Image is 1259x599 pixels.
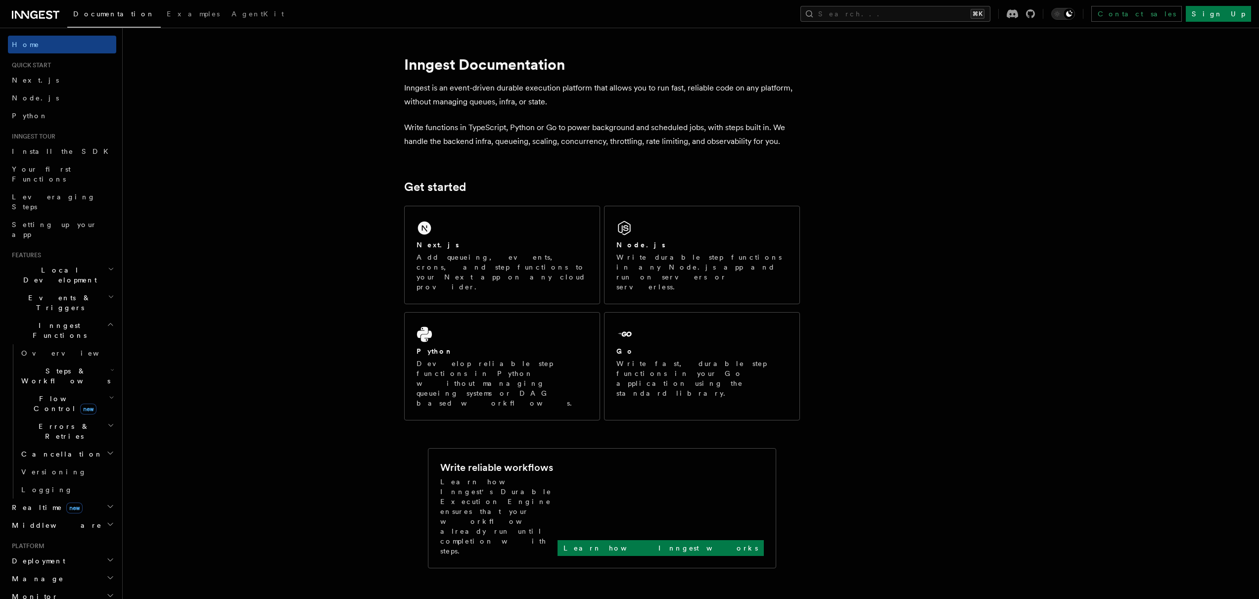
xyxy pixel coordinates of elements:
[404,180,466,194] a: Get started
[21,349,123,357] span: Overview
[12,147,114,155] span: Install the SDK
[17,394,109,414] span: Flow Control
[167,10,220,18] span: Examples
[12,40,40,49] span: Home
[17,445,116,463] button: Cancellation
[8,216,116,243] a: Setting up your app
[17,481,116,499] a: Logging
[226,3,290,27] a: AgentKit
[12,76,59,84] span: Next.js
[17,449,103,459] span: Cancellation
[17,417,116,445] button: Errors & Retries
[67,3,161,28] a: Documentation
[563,543,758,553] p: Learn how Inngest works
[66,503,83,513] span: new
[558,540,764,556] a: Learn how Inngest works
[8,265,108,285] span: Local Development
[12,221,97,238] span: Setting up your app
[8,61,51,69] span: Quick start
[8,293,108,313] span: Events & Triggers
[17,390,116,417] button: Flow Controlnew
[8,188,116,216] a: Leveraging Steps
[8,107,116,125] a: Python
[8,499,116,516] button: Realtimenew
[17,362,116,390] button: Steps & Workflows
[616,252,788,292] p: Write durable step functions in any Node.js app and run on servers or serverless.
[8,71,116,89] a: Next.js
[8,542,45,550] span: Platform
[417,346,453,356] h2: Python
[17,366,110,386] span: Steps & Workflows
[8,516,116,534] button: Middleware
[80,404,96,415] span: new
[404,55,800,73] h1: Inngest Documentation
[8,142,116,160] a: Install the SDK
[12,193,95,211] span: Leveraging Steps
[417,359,588,408] p: Develop reliable step functions in Python without managing queueing systems or DAG based workflows.
[616,240,665,250] h2: Node.js
[8,89,116,107] a: Node.js
[8,321,107,340] span: Inngest Functions
[604,206,800,304] a: Node.jsWrite durable step functions in any Node.js app and run on servers or serverless.
[404,206,600,304] a: Next.jsAdd queueing, events, crons, and step functions to your Next app on any cloud provider.
[8,261,116,289] button: Local Development
[12,112,48,120] span: Python
[1186,6,1251,22] a: Sign Up
[8,503,83,512] span: Realtime
[8,317,116,344] button: Inngest Functions
[232,10,284,18] span: AgentKit
[616,359,788,398] p: Write fast, durable step functions in your Go application using the standard library.
[8,556,65,566] span: Deployment
[971,9,984,19] kbd: ⌘K
[1091,6,1182,22] a: Contact sales
[8,133,55,140] span: Inngest tour
[8,160,116,188] a: Your first Functions
[12,165,71,183] span: Your first Functions
[17,421,107,441] span: Errors & Retries
[8,552,116,570] button: Deployment
[800,6,990,22] button: Search...⌘K
[1051,8,1075,20] button: Toggle dark mode
[8,344,116,499] div: Inngest Functions
[440,477,558,556] p: Learn how Inngest's Durable Execution Engine ensures that your workflow already run until complet...
[404,81,800,109] p: Inngest is an event-driven durable execution platform that allows you to run fast, reliable code ...
[73,10,155,18] span: Documentation
[417,240,459,250] h2: Next.js
[161,3,226,27] a: Examples
[12,94,59,102] span: Node.js
[21,468,87,476] span: Versioning
[417,252,588,292] p: Add queueing, events, crons, and step functions to your Next app on any cloud provider.
[8,36,116,53] a: Home
[21,486,73,494] span: Logging
[8,251,41,259] span: Features
[8,289,116,317] button: Events & Triggers
[8,520,102,530] span: Middleware
[404,121,800,148] p: Write functions in TypeScript, Python or Go to power background and scheduled jobs, with steps bu...
[8,570,116,588] button: Manage
[604,312,800,420] a: GoWrite fast, durable step functions in your Go application using the standard library.
[404,312,600,420] a: PythonDevelop reliable step functions in Python without managing queueing systems or DAG based wo...
[616,346,634,356] h2: Go
[17,344,116,362] a: Overview
[17,463,116,481] a: Versioning
[8,574,64,584] span: Manage
[440,461,553,474] h2: Write reliable workflows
